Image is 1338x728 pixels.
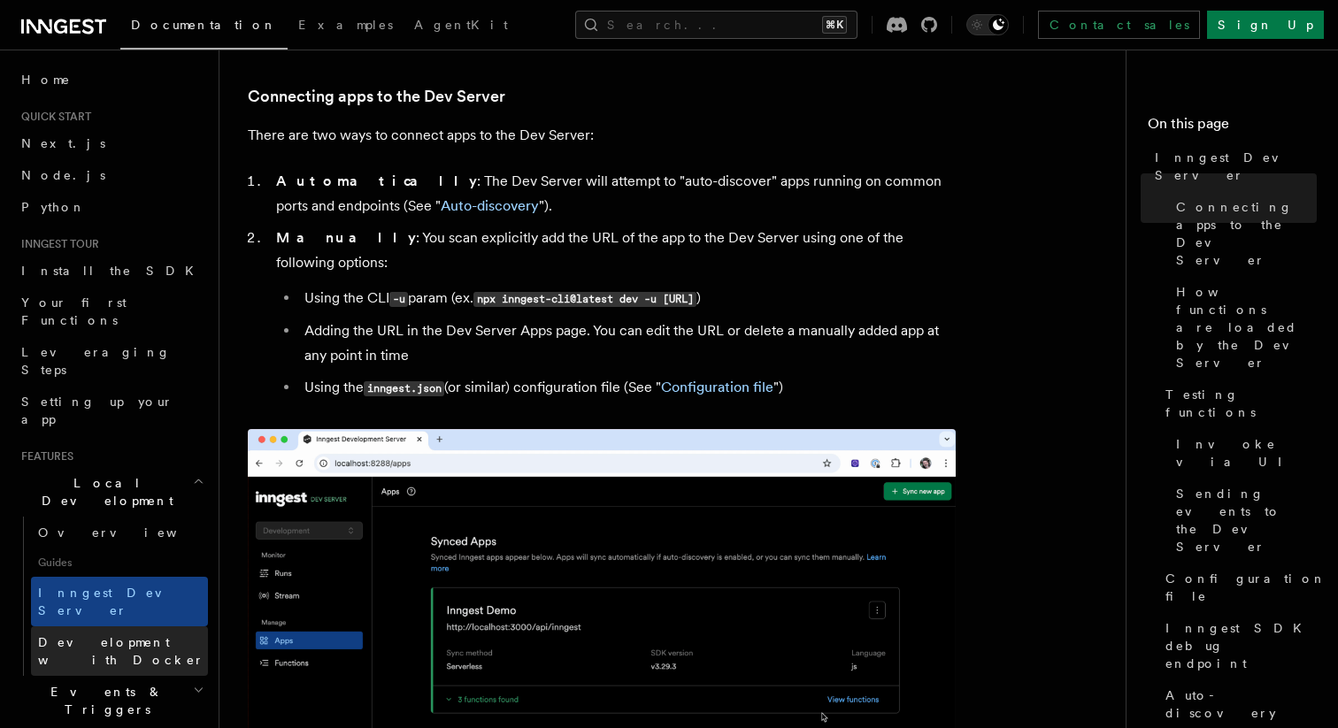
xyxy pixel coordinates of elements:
[1169,428,1317,478] a: Invoke via UI
[248,123,956,148] p: There are two ways to connect apps to the Dev Server:
[21,395,173,426] span: Setting up your app
[299,375,956,401] li: Using the (or similar) configuration file (See " ")
[661,379,773,395] a: Configuration file
[1165,386,1317,421] span: Testing functions
[271,169,956,218] li: : The Dev Server will attempt to "auto-discover" apps running on common ports and endpoints (See ...
[31,517,208,548] a: Overview
[575,11,857,39] button: Search...⌘K
[1165,619,1317,672] span: Inngest SDK debug endpoint
[414,18,508,32] span: AgentKit
[14,127,208,159] a: Next.js
[21,136,105,150] span: Next.js
[1169,478,1317,563] a: Sending events to the Dev Server
[21,71,71,88] span: Home
[14,467,208,517] button: Local Development
[389,292,408,307] code: -u
[14,255,208,287] a: Install the SDK
[14,287,208,336] a: Your first Functions
[1169,276,1317,379] a: How functions are loaded by the Dev Server
[1176,485,1317,556] span: Sending events to the Dev Server
[276,229,416,246] strong: Manually
[14,676,208,725] button: Events & Triggers
[14,449,73,464] span: Features
[21,345,171,377] span: Leveraging Steps
[14,64,208,96] a: Home
[299,286,956,311] li: Using the CLI param (ex. )
[14,237,99,251] span: Inngest tour
[441,197,539,214] a: Auto-discovery
[14,517,208,676] div: Local Development
[21,200,86,214] span: Python
[271,226,956,401] li: : You scan explicitly add the URL of the app to the Dev Server using one of the following options:
[38,635,204,667] span: Development with Docker
[364,381,444,396] code: inngest.json
[14,191,208,223] a: Python
[1207,11,1324,39] a: Sign Up
[21,295,127,327] span: Your first Functions
[1158,379,1317,428] a: Testing functions
[1158,563,1317,612] a: Configuration file
[14,474,193,510] span: Local Development
[1158,612,1317,679] a: Inngest SDK debug endpoint
[1148,113,1317,142] h4: On this page
[38,586,189,617] span: Inngest Dev Server
[21,264,204,278] span: Install the SDK
[1169,191,1317,276] a: Connecting apps to the Dev Server
[822,16,847,34] kbd: ⌘K
[276,172,477,189] strong: Automatically
[299,318,956,368] li: Adding the URL in the Dev Server Apps page. You can edit the URL or delete a manually added app a...
[31,577,208,626] a: Inngest Dev Server
[31,626,208,676] a: Development with Docker
[14,386,208,435] a: Setting up your app
[1176,435,1317,471] span: Invoke via UI
[404,5,519,48] a: AgentKit
[120,5,288,50] a: Documentation
[298,18,393,32] span: Examples
[966,14,1009,35] button: Toggle dark mode
[1148,142,1317,191] a: Inngest Dev Server
[14,683,193,718] span: Events & Triggers
[288,5,404,48] a: Examples
[131,18,277,32] span: Documentation
[1176,198,1317,269] span: Connecting apps to the Dev Server
[38,525,220,540] span: Overview
[1038,11,1200,39] a: Contact sales
[1165,570,1326,605] span: Configuration file
[1176,283,1317,372] span: How functions are loaded by the Dev Server
[1165,686,1317,722] span: Auto-discovery
[248,84,505,109] a: Connecting apps to the Dev Server
[21,168,105,182] span: Node.js
[14,159,208,191] a: Node.js
[14,336,208,386] a: Leveraging Steps
[31,548,208,577] span: Guides
[1155,149,1317,184] span: Inngest Dev Server
[473,292,696,307] code: npx inngest-cli@latest dev -u [URL]
[14,110,91,124] span: Quick start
